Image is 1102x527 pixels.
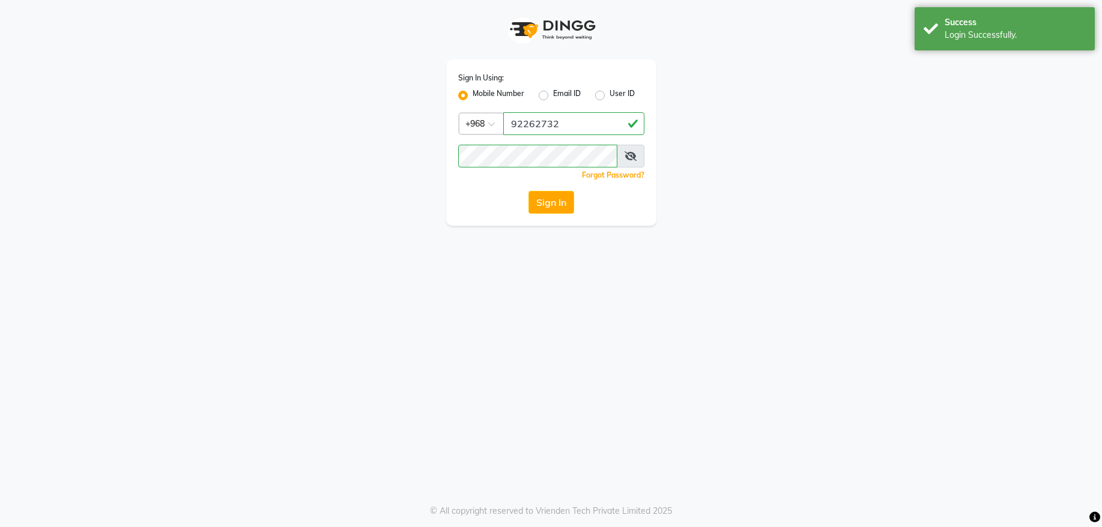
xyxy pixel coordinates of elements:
input: Username [458,145,617,167]
label: Sign In Using: [458,73,504,83]
label: Email ID [553,88,581,103]
label: User ID [610,88,635,103]
input: Username [503,112,644,135]
div: Login Successfully. [945,29,1086,41]
div: Success [945,16,1086,29]
button: Sign In [528,191,574,214]
a: Forgot Password? [582,170,644,179]
img: logo1.svg [503,12,599,47]
label: Mobile Number [473,88,524,103]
